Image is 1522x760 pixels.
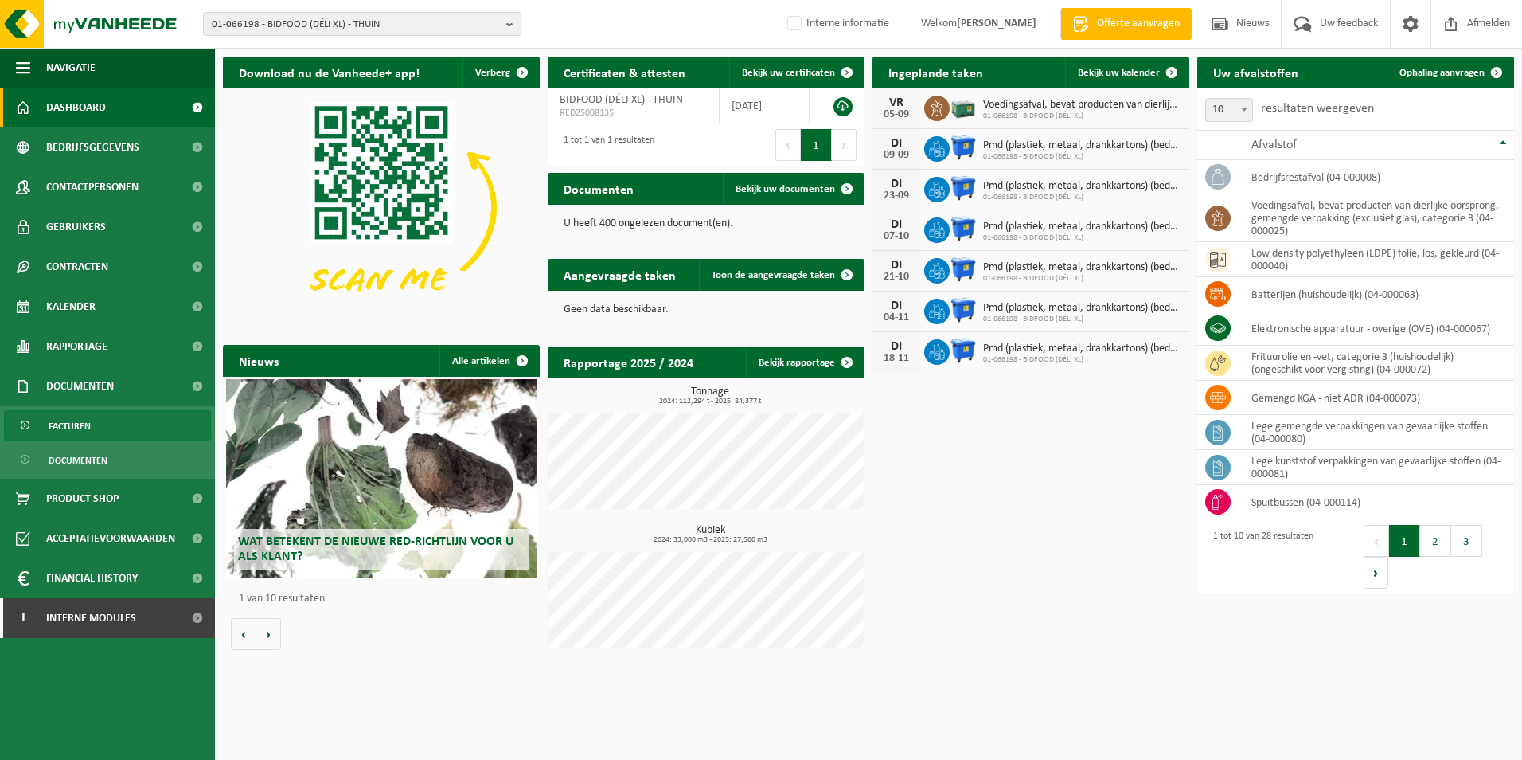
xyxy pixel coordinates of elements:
p: U heeft 400 ongelezen document(en). [564,218,849,229]
button: Previous [1364,525,1389,557]
td: low density polyethyleen (LDPE) folie, los, gekleurd (04-000040) [1239,242,1514,277]
span: Offerte aanvragen [1093,16,1184,32]
img: WB-1100-HPE-BE-01 [950,256,977,283]
button: Verberg [462,57,538,88]
strong: [PERSON_NAME] [957,18,1036,29]
span: 01-066198 - BIDFOOD (DÉLI XL) [983,355,1181,365]
span: 2024: 33,000 m3 - 2025: 27,500 m3 [556,536,864,544]
a: Wat betekent de nieuwe RED-richtlijn voor u als klant? [226,379,537,578]
span: RED25008135 [560,107,707,119]
span: Product Shop [46,479,119,519]
td: batterijen (huishoudelijk) (04-000063) [1239,277,1514,311]
span: Kalender [46,287,96,327]
div: 18-11 [880,353,912,364]
h2: Uw afvalstoffen [1197,57,1314,88]
h2: Documenten [548,173,650,204]
div: 05-09 [880,109,912,120]
span: Pmd (plastiek, metaal, drankkartons) (bedrijven) [983,302,1181,315]
a: Bekijk uw documenten [723,173,863,205]
a: Alle artikelen [439,345,538,377]
span: Toon de aangevraagde taken [712,270,835,280]
button: Next [1364,557,1388,589]
div: 1 tot 10 van 28 resultaten [1205,523,1313,590]
span: Facturen [49,411,91,441]
div: DI [880,259,912,272]
div: DI [880,300,912,312]
div: VR [880,96,912,109]
td: bedrijfsrestafval (04-000008) [1239,160,1514,194]
label: Interne informatie [784,12,889,36]
h2: Rapportage 2025 / 2024 [548,347,709,378]
span: Pmd (plastiek, metaal, drankkartons) (bedrijven) [983,180,1181,193]
td: lege kunststof verpakkingen van gevaarlijke stoffen (04-000081) [1239,450,1514,485]
h2: Ingeplande taken [872,57,999,88]
button: 1 [801,129,832,161]
h3: Tonnage [556,386,864,405]
td: gemengd KGA - niet ADR (04-000073) [1239,381,1514,415]
span: 01-066198 - BIDFOOD (DÉLI XL) - THUIN [212,13,500,37]
span: 10 [1206,99,1252,121]
td: [DATE] [720,88,810,123]
a: Toon de aangevraagde taken [699,259,863,291]
span: 01-066198 - BIDFOOD (DÉLI XL) [983,315,1181,324]
button: 01-066198 - BIDFOOD (DÉLI XL) - THUIN [203,12,521,36]
td: frituurolie en -vet, categorie 3 (huishoudelijk) (ongeschikt voor vergisting) (04-000072) [1239,346,1514,381]
a: Documenten [4,445,211,475]
div: DI [880,137,912,150]
a: Facturen [4,410,211,441]
span: Dashboard [46,88,106,127]
h2: Download nu de Vanheede+ app! [223,57,435,88]
span: Bekijk uw certificaten [742,68,835,78]
button: Volgende [256,618,281,650]
img: WB-1100-HPE-BE-01 [950,215,977,242]
span: 01-066198 - BIDFOOD (DÉLI XL) [983,193,1181,202]
a: Bekijk rapportage [746,347,863,378]
td: lege gemengde verpakkingen van gevaarlijke stoffen (04-000080) [1239,415,1514,450]
label: resultaten weergeven [1261,102,1374,115]
span: Contactpersonen [46,167,139,207]
div: DI [880,178,912,190]
div: DI [880,218,912,231]
button: Previous [775,129,801,161]
span: Afvalstof [1251,139,1297,151]
span: I [16,598,30,638]
span: Bedrijfsgegevens [46,127,139,167]
p: 1 van 10 resultaten [239,594,532,605]
span: 01-066198 - BIDFOOD (DÉLI XL) [983,152,1181,162]
div: 07-10 [880,231,912,242]
button: 3 [1451,525,1482,557]
img: WB-1100-HPE-BE-01 [950,134,977,161]
span: Verberg [475,68,510,78]
button: 2 [1420,525,1451,557]
span: Pmd (plastiek, metaal, drankkartons) (bedrijven) [983,221,1181,233]
img: WB-1100-HPE-BE-01 [950,296,977,323]
button: Next [832,129,857,161]
h2: Aangevraagde taken [548,259,692,290]
div: DI [880,340,912,353]
span: Wat betekent de nieuwe RED-richtlijn voor u als klant? [238,535,513,563]
span: 01-066198 - BIDFOOD (DÉLI XL) [983,274,1181,284]
div: 1 tot 1 van 1 resultaten [556,127,654,163]
span: 2024: 112,294 t - 2025: 84,377 t [556,398,864,405]
button: 1 [1389,525,1420,557]
span: Voedingsafval, bevat producten van dierlijke oorsprong, gemengde verpakking (exc... [983,99,1181,112]
span: Bekijk uw documenten [736,184,835,194]
span: Interne modules [46,598,136,638]
span: 01-066198 - BIDFOOD (DÉLI XL) [983,112,1181,121]
a: Bekijk uw kalender [1065,57,1188,88]
img: PB-LB-0680-HPE-GN-01 [950,93,977,120]
h2: Nieuws [223,345,295,376]
div: 04-11 [880,312,912,323]
button: Vorige [231,618,256,650]
span: Rapportage [46,327,107,366]
span: 10 [1205,98,1253,122]
span: Pmd (plastiek, metaal, drankkartons) (bedrijven) [983,343,1181,355]
span: Bekijk uw kalender [1078,68,1160,78]
div: 09-09 [880,150,912,161]
h3: Kubiek [556,525,864,544]
span: Contracten [46,247,108,287]
span: Pmd (plastiek, metaal, drankkartons) (bedrijven) [983,261,1181,274]
td: spuitbussen (04-000114) [1239,485,1514,519]
img: Download de VHEPlus App [223,88,540,327]
span: Documenten [46,366,114,406]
